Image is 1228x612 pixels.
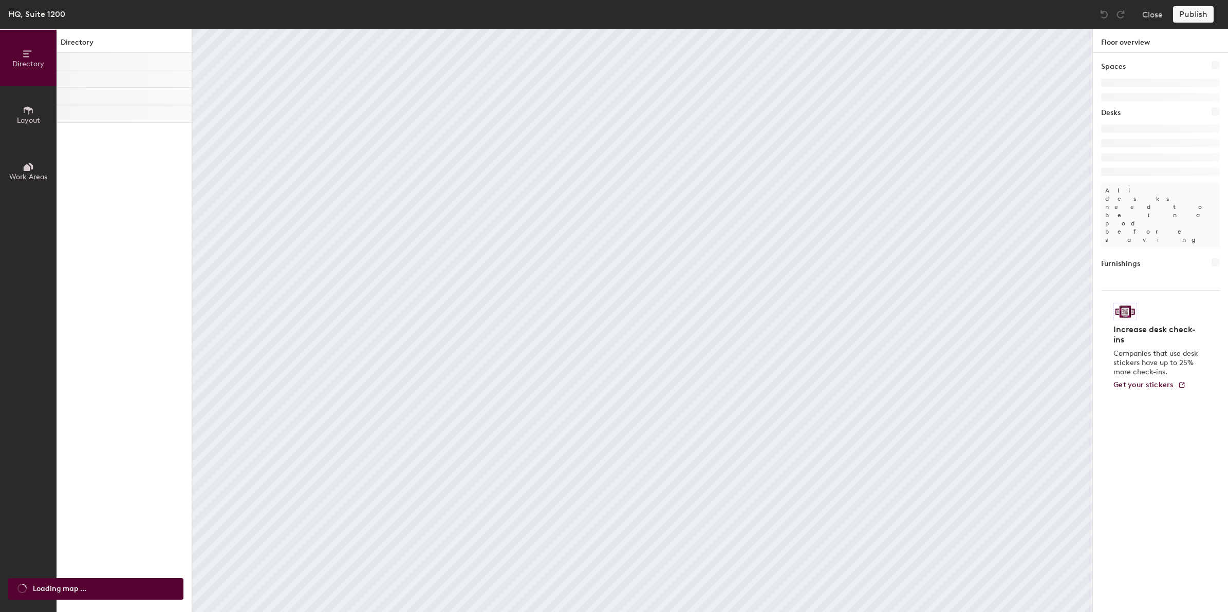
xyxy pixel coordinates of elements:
[1142,6,1163,23] button: Close
[12,60,44,68] span: Directory
[1113,349,1201,377] p: Companies that use desk stickers have up to 25% more check-ins.
[1113,380,1174,389] span: Get your stickers
[1113,381,1186,390] a: Get your stickers
[1115,9,1126,20] img: Redo
[1101,258,1140,270] h1: Furnishings
[9,173,47,181] span: Work Areas
[33,583,86,595] span: Loading map ...
[192,29,1092,612] canvas: Map
[1101,182,1220,248] p: All desks need to be in a pod before saving
[8,8,65,21] div: HQ, Suite 1200
[1093,29,1228,53] h1: Floor overview
[1113,303,1137,320] img: Sticker logo
[1101,61,1126,72] h1: Spaces
[1099,9,1109,20] img: Undo
[17,116,40,125] span: Layout
[57,37,192,53] h1: Directory
[1113,324,1201,345] h4: Increase desk check-ins
[1101,107,1121,119] h1: Desks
